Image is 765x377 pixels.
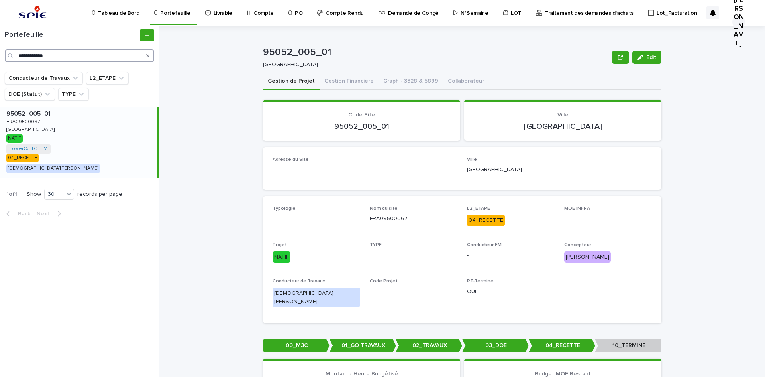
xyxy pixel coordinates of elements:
p: [GEOGRAPHIC_DATA] [474,122,652,131]
span: Code Projet [370,279,398,284]
p: 10_TERMINE [595,339,661,352]
span: Ville [557,112,568,118]
span: Typologie [273,206,296,211]
p: Show [27,191,41,198]
button: Graph - 3328 & 5899 [379,73,443,90]
span: Conducteur de Travaux [273,279,325,284]
p: - [273,215,360,223]
span: Conducteur FM [467,243,502,247]
div: 04_RECETTE [467,215,505,226]
span: Montant - Heure Budgétisé [326,371,398,377]
p: FRA09500067 [6,118,41,125]
img: svstPd6MQfCT1uX1QGkG [16,5,49,21]
div: 04_RECETTE [6,154,39,162]
p: [GEOGRAPHIC_DATA] [263,61,605,68]
span: MOE INFRA [564,206,590,211]
p: 02_TRAVAUX [396,339,462,352]
div: NATIF [6,134,23,143]
p: 04_RECETTE [529,339,595,352]
p: [GEOGRAPHIC_DATA] [467,166,652,174]
button: DOE (Statut) [5,88,55,101]
span: Projet [273,243,287,247]
h1: Portefeuille [5,31,138,39]
button: Conducteur de Travaux [5,72,83,85]
p: - [370,288,457,296]
button: Edit [632,51,661,64]
div: [PERSON_NAME] [564,251,611,263]
p: 95052_005_01 [273,122,451,131]
span: Edit [646,55,656,60]
p: 03_DOE [462,339,529,352]
p: records per page [77,191,122,198]
span: Budget MOE Restant [535,371,591,377]
p: - [564,215,652,223]
button: Collaborateur [443,73,489,90]
div: 30 [45,190,64,199]
div: [PERSON_NAME] [732,16,745,28]
button: Gestion Financière [320,73,379,90]
span: L2_ETAPE [467,206,490,211]
span: Ville [467,157,477,162]
div: [DEMOGRAPHIC_DATA][PERSON_NAME] [273,288,360,308]
button: Gestion de Projet [263,73,320,90]
p: 00_M3C [263,339,330,352]
span: Next [37,211,54,217]
span: Code Site [348,112,375,118]
button: L2_ETAPE [86,72,129,85]
span: TYPE [370,243,382,247]
button: TYPE [58,88,89,101]
p: 95052_005_01 [263,47,608,58]
p: - [467,251,555,260]
span: Concepteur [564,243,591,247]
a: TowerCo TOTEM [10,146,47,152]
button: Next [33,210,67,217]
p: FRA09500067 [370,215,457,223]
input: Search [5,49,154,62]
p: [GEOGRAPHIC_DATA] [6,125,56,132]
div: NATIF [273,251,290,263]
p: - [273,166,457,174]
span: Nom du site [370,206,398,211]
span: Adresse du Site [273,157,309,162]
span: Back [13,211,30,217]
p: 01_GO TRAVAUX [330,339,396,352]
p: 95052_005_01 [6,109,52,118]
span: PT-Termine [467,279,494,284]
p: OUI [467,288,555,296]
div: [DEMOGRAPHIC_DATA][PERSON_NAME] [6,164,100,173]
